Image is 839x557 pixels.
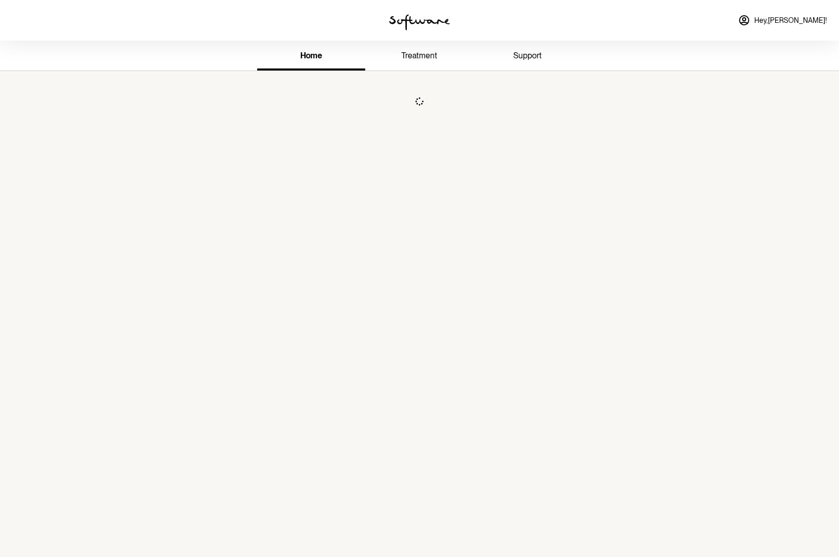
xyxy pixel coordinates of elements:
span: home [300,51,322,60]
a: Hey,[PERSON_NAME]! [732,8,833,32]
a: home [257,43,365,71]
a: support [474,43,582,71]
span: treatment [401,51,437,60]
a: treatment [365,43,473,71]
img: software logo [389,14,450,30]
span: Hey, [PERSON_NAME] ! [754,16,827,25]
span: support [513,51,542,60]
